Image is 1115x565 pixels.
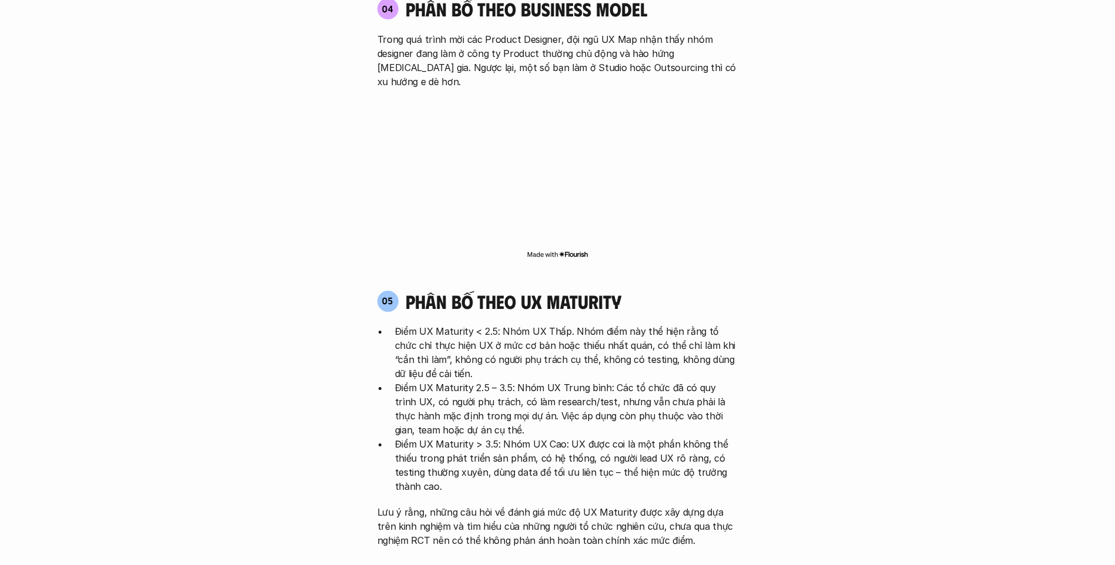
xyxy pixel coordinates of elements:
[377,32,738,89] p: Trong quá trình mời các Product Designer, đội ngũ UX Map nhận thấy nhóm designer đang làm ở công ...
[367,95,749,247] iframe: Interactive or visual content
[382,4,394,14] p: 04
[382,296,393,305] p: 05
[527,250,588,259] img: Made with Flourish
[406,290,621,312] h4: phân bố theo ux maturity
[395,437,738,493] p: Điểm UX Maturity > 3.5: Nhóm UX Cao: UX được coi là một phần không thể thiếu trong phát triển sản...
[377,505,738,547] p: Lưu ý rằng, những câu hỏi về đánh giá mức độ UX Maturity được xây dựng dựa trên kinh nghiệm và tì...
[395,324,738,381] p: Điểm UX Maturity < 2.5: Nhóm UX Thấp. Nhóm điểm này thể hiện rằng tổ chức chỉ thực hiện UX ở mức ...
[395,381,738,437] p: Điểm UX Maturity 2.5 – 3.5: Nhóm UX Trung bình: Các tổ chức đã có quy trình UX, có người phụ trác...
